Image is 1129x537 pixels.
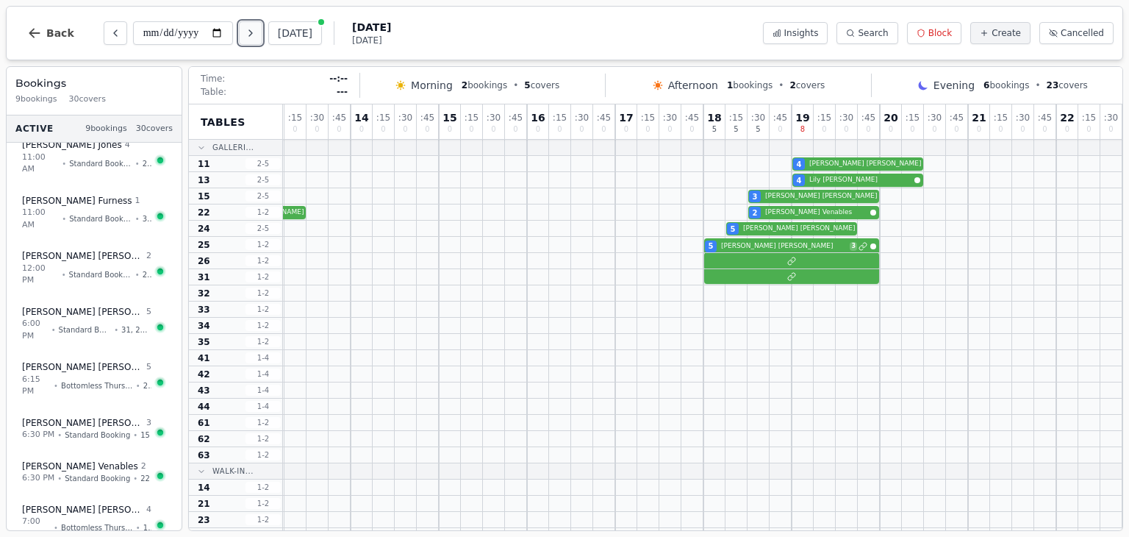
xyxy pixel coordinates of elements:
[245,498,281,509] span: 1 - 2
[970,22,1031,44] button: Create
[245,255,281,266] span: 1 - 2
[54,380,58,391] span: •
[850,242,857,251] span: 3
[1061,27,1104,39] span: Cancelled
[245,207,281,218] span: 1 - 2
[12,242,176,295] button: [PERSON_NAME] [PERSON_NAME]212:00 PM•Standard Booking•22
[61,522,133,533] span: Bottomless Thursdays
[198,304,210,316] span: 33
[663,113,677,122] span: : 30
[198,255,210,267] span: 26
[337,86,348,98] span: ---
[245,482,281,493] span: 1 - 2
[709,241,714,252] span: 5
[198,449,210,461] span: 63
[1016,113,1030,122] span: : 30
[721,241,847,252] span: [PERSON_NAME] [PERSON_NAME]
[245,158,281,169] span: 2 - 5
[420,113,434,122] span: : 45
[15,76,173,90] h3: Bookings
[146,417,151,430] span: 3
[425,126,429,133] span: 0
[288,113,302,122] span: : 15
[22,139,122,151] span: [PERSON_NAME] Jones
[954,126,958,133] span: 0
[245,320,281,331] span: 1 - 2
[22,472,54,485] span: 6:30 PM
[536,126,540,133] span: 0
[69,93,106,106] span: 30 covers
[910,126,914,133] span: 0
[381,126,385,133] span: 0
[861,113,875,122] span: : 45
[143,269,151,280] span: 22
[62,158,66,169] span: •
[403,126,407,133] span: 0
[136,380,140,391] span: •
[198,401,210,413] span: 44
[641,113,655,122] span: : 15
[22,306,143,318] span: [PERSON_NAME] [PERSON_NAME]
[135,269,140,280] span: •
[753,207,758,218] span: 2
[809,175,911,185] span: Lily [PERSON_NAME]
[689,126,694,133] span: 0
[198,498,210,510] span: 21
[12,187,176,240] button: [PERSON_NAME] Furness111:00 AM•Standard Booking•32
[12,298,176,351] button: [PERSON_NAME] [PERSON_NAME]56:00 PM•Standard Booking•31, 26, 25
[201,115,245,129] span: Tables
[245,223,281,234] span: 2 - 5
[884,113,897,123] span: 20
[977,126,981,133] span: 0
[465,113,479,122] span: : 15
[667,126,672,133] span: 0
[836,22,897,44] button: Search
[59,324,112,335] span: Standard Booking
[239,21,262,45] button: Next day
[245,288,281,299] span: 1 - 2
[198,417,210,429] span: 61
[994,113,1008,122] span: : 15
[352,20,391,35] span: [DATE]
[201,73,225,85] span: Time:
[800,126,805,133] span: 8
[734,126,738,133] span: 5
[198,223,210,235] span: 24
[1038,113,1052,122] span: : 45
[22,250,143,262] span: [PERSON_NAME] [PERSON_NAME]
[198,320,210,332] span: 34
[983,80,989,90] span: 6
[932,126,936,133] span: 0
[69,158,132,169] span: Standard Booking
[140,430,150,441] span: 15
[411,78,453,93] span: Morning
[795,113,809,123] span: 19
[198,352,210,364] span: 41
[133,430,137,441] span: •
[727,79,773,91] span: bookings
[789,79,825,91] span: covers
[212,466,254,477] span: Walk-In...
[531,113,545,123] span: 16
[135,195,140,207] span: 1
[245,336,281,347] span: 1 - 2
[524,80,530,90] span: 5
[729,113,743,122] span: : 15
[22,504,143,516] span: [PERSON_NAME] [PERSON_NAME]
[1086,126,1091,133] span: 0
[143,213,151,224] span: 32
[198,239,210,251] span: 25
[763,22,828,44] button: Insights
[462,80,467,90] span: 2
[1047,79,1088,91] span: covers
[198,207,210,218] span: 22
[352,35,391,46] span: [DATE]
[245,449,281,460] span: 1 - 2
[753,191,758,202] span: 3
[136,522,140,533] span: •
[135,213,140,224] span: •
[889,126,893,133] span: 0
[143,380,151,391] span: 24
[731,224,736,235] span: 5
[104,21,127,45] button: Previous day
